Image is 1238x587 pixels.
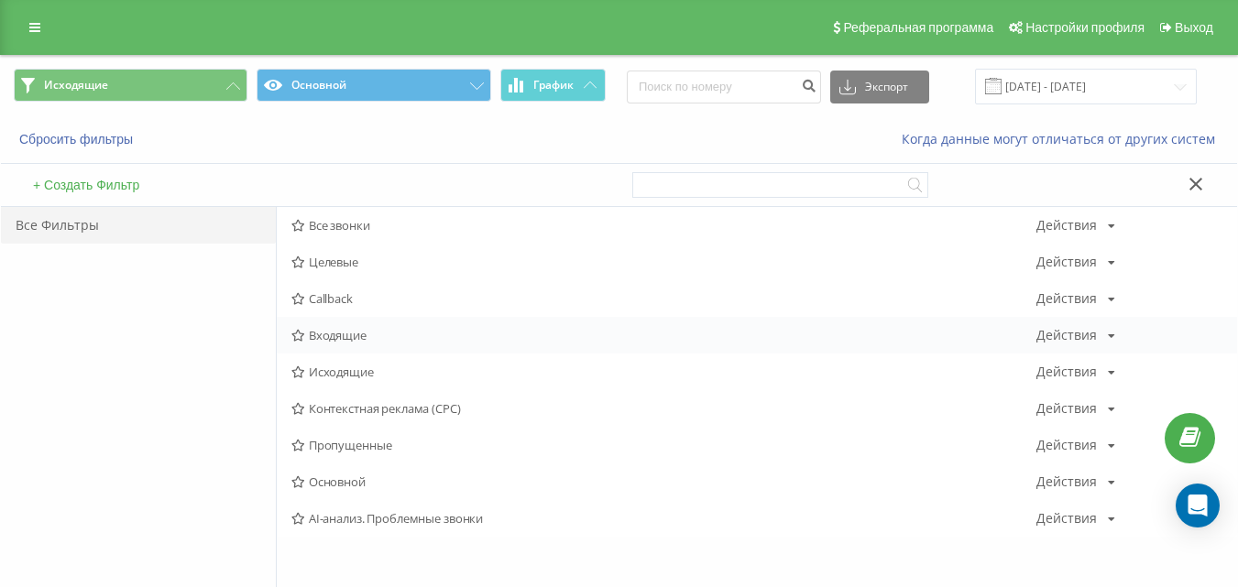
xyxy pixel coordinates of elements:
div: Действия [1036,402,1097,415]
span: Callback [291,292,1036,305]
span: Исходящие [291,365,1036,378]
div: Действия [1036,292,1097,305]
input: Поиск по номеру [627,71,821,103]
a: Когда данные могут отличаться от других систем [902,130,1224,147]
div: Действия [1036,329,1097,342]
div: Open Intercom Messenger [1176,484,1220,527]
div: Действия [1036,439,1097,451]
span: AI-анализ. Проблемные звонки [291,512,1036,525]
span: Контекстная реклама (CPC) [291,402,1036,415]
span: Пропущенные [291,439,1036,451]
button: Экспорт [830,71,929,103]
span: Все звонки [291,219,1036,232]
button: Исходящие [14,69,247,102]
div: Действия [1036,365,1097,378]
div: Действия [1036,219,1097,232]
button: Основной [257,69,490,102]
button: Сбросить фильтры [14,131,142,147]
button: + Создать Фильтр [27,177,145,193]
div: Действия [1036,512,1097,525]
span: Входящие [291,329,1036,342]
span: Настройки профиля [1025,20,1145,35]
span: Исходящие [44,78,108,92]
div: Действия [1036,255,1097,268]
span: Реферальная программа [843,20,993,35]
div: Действия [1036,475,1097,488]
span: График [533,79,574,92]
button: График [500,69,606,102]
button: Закрыть [1183,176,1210,195]
div: Все Фильтры [1,207,276,244]
span: Основной [291,475,1036,488]
span: Выход [1175,20,1213,35]
span: Целевые [291,255,1036,268]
